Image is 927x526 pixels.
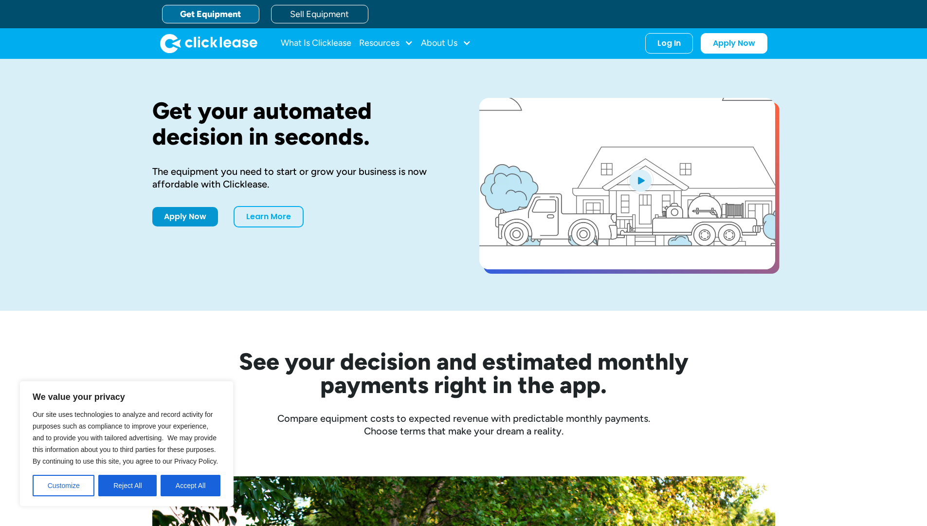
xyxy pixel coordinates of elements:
[271,5,368,23] a: Sell Equipment
[657,38,681,48] div: Log In
[98,475,157,496] button: Reject All
[152,98,448,150] h1: Get your automated decision in seconds.
[162,5,259,23] a: Get Equipment
[479,98,775,269] a: open lightbox
[33,411,218,465] span: Our site uses technologies to analyze and record activity for purposes such as compliance to impr...
[152,412,775,437] div: Compare equipment costs to expected revenue with predictable monthly payments. Choose terms that ...
[161,475,220,496] button: Accept All
[191,350,736,396] h2: See your decision and estimated monthly payments right in the app.
[33,475,94,496] button: Customize
[281,34,351,53] a: What Is Clicklease
[160,34,257,53] img: Clicklease logo
[19,381,234,507] div: We value your privacy
[33,391,220,403] p: We value your privacy
[152,207,218,226] a: Apply Now
[359,34,413,53] div: Resources
[234,206,304,227] a: Learn More
[627,167,654,194] img: Blue play button logo on a light blue circular background
[152,165,448,190] div: The equipment you need to start or grow your business is now affordable with Clicklease.
[421,34,471,53] div: About Us
[160,34,257,53] a: home
[701,33,767,54] a: Apply Now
